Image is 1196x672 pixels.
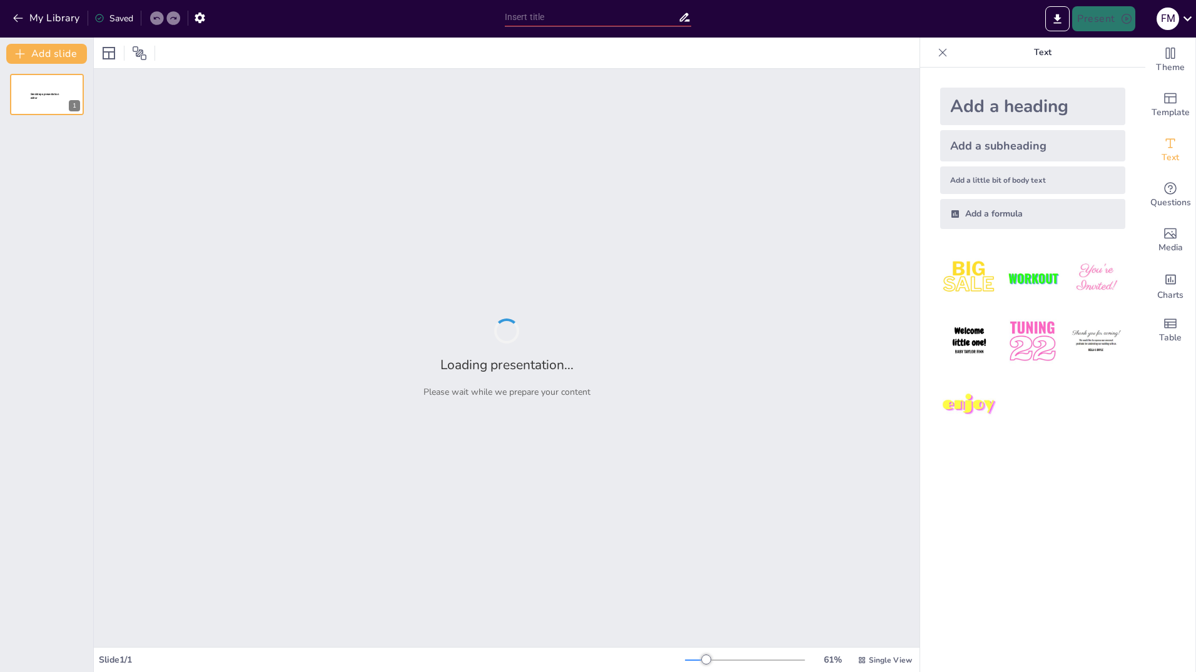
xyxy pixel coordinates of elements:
[1152,106,1190,120] span: Template
[940,130,1125,161] div: Add a subheading
[94,13,133,24] div: Saved
[940,199,1125,229] div: Add a formula
[940,88,1125,125] div: Add a heading
[10,74,84,115] div: Sendsteps presentation editor1
[1045,6,1070,31] button: Export to PowerPoint
[1072,6,1135,31] button: Present
[132,46,147,61] span: Position
[953,38,1133,68] p: Text
[1150,196,1191,210] span: Questions
[9,8,85,28] button: My Library
[31,93,59,99] span: Sendsteps presentation editor
[1156,61,1185,74] span: Theme
[6,44,87,64] button: Add slide
[1157,8,1179,30] div: F M
[1067,249,1125,307] img: 3.jpeg
[1158,241,1183,255] span: Media
[1145,308,1195,353] div: Add a table
[423,386,590,398] p: Please wait while we prepare your content
[69,100,80,111] div: 1
[1067,312,1125,370] img: 6.jpeg
[99,43,119,63] div: Layout
[1145,263,1195,308] div: Add charts and graphs
[1003,312,1062,370] img: 5.jpeg
[1145,173,1195,218] div: Get real-time input from your audience
[505,8,679,26] input: Insert title
[1145,38,1195,83] div: Change the overall theme
[940,249,998,307] img: 1.jpeg
[1157,6,1179,31] button: F M
[1003,249,1062,307] img: 2.jpeg
[1145,128,1195,173] div: Add text boxes
[1145,218,1195,263] div: Add images, graphics, shapes or video
[1159,331,1182,345] span: Table
[869,655,912,665] span: Single View
[1162,151,1179,165] span: Text
[940,166,1125,194] div: Add a little bit of body text
[1145,83,1195,128] div: Add ready made slides
[1157,288,1183,302] span: Charts
[99,654,685,666] div: Slide 1 / 1
[440,356,574,374] h2: Loading presentation...
[940,312,998,370] img: 4.jpeg
[818,654,848,666] div: 61 %
[940,376,998,434] img: 7.jpeg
